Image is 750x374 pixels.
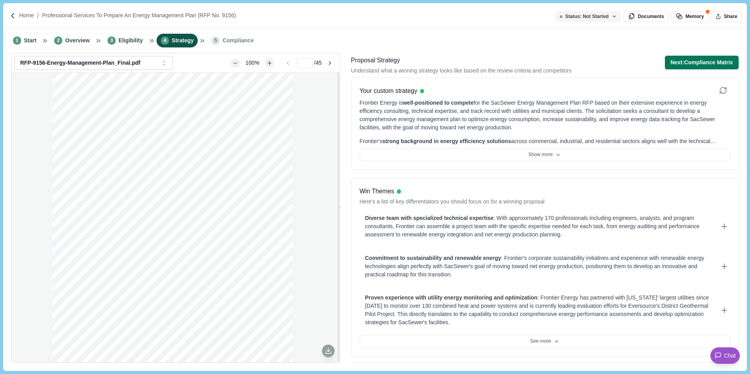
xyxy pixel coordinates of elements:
h3: Win Themes [360,187,394,196]
span: Start [24,36,36,45]
button: RFP-9156-Energy-Management-Plan_Final.pdf [15,56,173,70]
div: RFP-9156-Energy-Management-Plan_Final.pdf [20,60,158,66]
p: Here's a list of key differentiators you should focus on for a winning proposal [360,198,545,206]
span: Diverse team with specialized technical expertise [365,215,494,221]
div: Your custom strategy [360,86,424,96]
span: 4 [161,36,169,45]
span: [GEOGRAPHIC_DATA] AREA [GEOGRAPHIC_DATA] [137,222,248,227]
span: Compliance [222,36,253,45]
span: 2 [54,36,62,45]
span: Understand what a winning strategy looks like based on the review criteria and competitors [351,67,572,75]
button: See more [360,335,730,348]
span: well-positioned to compete [403,100,473,106]
span: 3 [107,36,116,45]
div: : Frontier's corporate sustainability initiatives and experience with renewable energy technologi... [365,254,711,279]
span: PROPOSAL DUE DATE & TIME: [DATE], BY 4 PM PT [117,278,227,283]
span: Page 1 of 16 [241,359,264,364]
button: Next:Compliance Matrix [665,56,739,69]
button: Show more [360,148,730,162]
span: / 45 [314,59,322,67]
span: Proven experience with utility energy monitoring and optimization [365,294,538,301]
span: PROFESSIONAL SERVICES TO PREPARE AN [132,197,227,202]
span: 1 [13,36,21,45]
button: Go to next page [323,58,337,68]
span: Overview [65,36,89,45]
span: POLICY & PLANNING DEPARTMENT [140,228,220,233]
span: 5 [211,36,220,45]
div: grid [53,73,299,362]
span: Eligibility [118,36,143,45]
span: REQUEST FOR PROPOSALS (RFP) [144,172,216,177]
a: Home [19,11,34,20]
button: Zoom in [265,58,274,68]
div: : With approximately 170 professionals including engineers, analysts, and program consultants, Fr... [365,214,711,239]
div: Proposal Strategy [351,56,572,65]
span: Chat [724,352,736,360]
span: strong background in energy efficiency solutions [382,138,511,144]
button: Zoom out [231,58,240,68]
div: 100% [242,59,264,67]
img: Forward slash icon [34,12,42,19]
span: Strategy [172,36,194,45]
img: Forward slash icon [9,12,16,19]
div: Frontier's across commercial, industrial, and residential sectors aligns well with the technical ... [360,137,730,145]
span: RFP ISSUE DATE: [DATE] [143,266,197,271]
span: Commitment to sustainability and renewable energy [365,255,501,261]
a: Professional Services to Prepare an Energy Management Plan (RFP No. 9156) [42,11,236,20]
div: Frontier Energy is for the SacSewer Energy Management Plan RFP based on their extensive experienc... [360,99,730,132]
span: RFP No. 9156 [166,247,193,252]
span: ENERGY MANAGEMENT PLAN [146,203,213,208]
button: Chat [710,347,740,364]
span: FOR [175,185,184,189]
div: : Frontier Energy has partnered with [US_STATE]' largest utilities since [DATE] to monitor over 1... [365,294,711,327]
button: Go to previous page [281,58,295,68]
